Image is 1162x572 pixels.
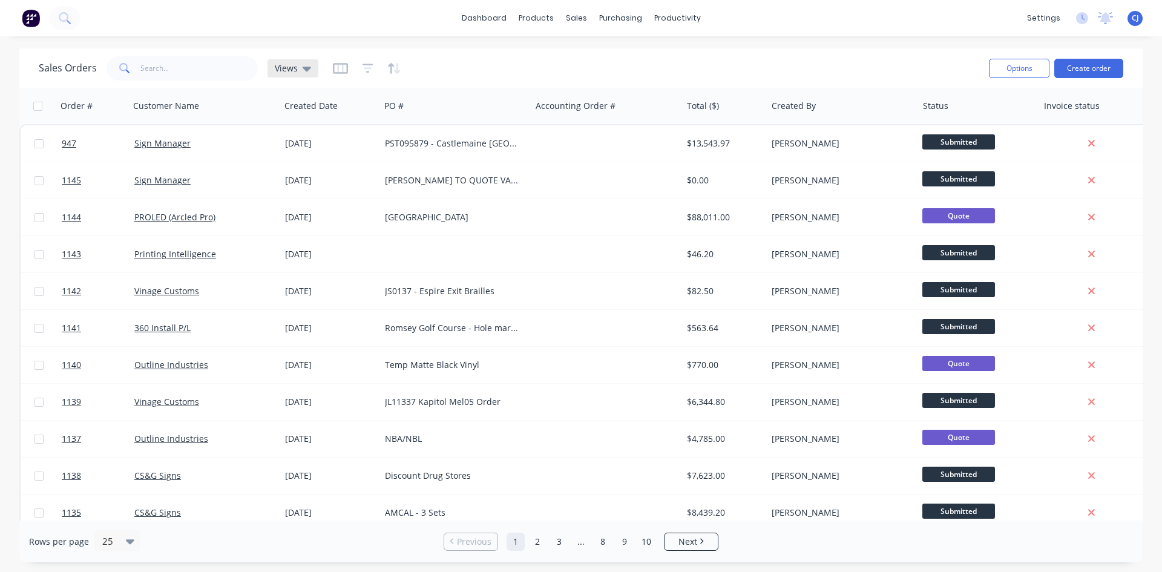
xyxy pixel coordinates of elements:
[648,9,707,27] div: productivity
[134,396,199,407] a: Vinage Customs
[678,536,697,548] span: Next
[62,322,81,334] span: 1141
[62,310,134,346] a: 1141
[134,248,216,260] a: Printing Intelligence
[772,137,906,150] div: [PERSON_NAME]
[385,137,519,150] div: PST095879 - Castlemaine [GEOGRAPHIC_DATA]
[922,393,995,408] span: Submitted
[62,458,134,494] a: 1138
[922,356,995,371] span: Quote
[62,273,134,309] a: 1142
[922,282,995,297] span: Submitted
[772,248,906,260] div: [PERSON_NAME]
[687,359,758,371] div: $770.00
[615,533,634,551] a: Page 9
[923,100,948,112] div: Status
[62,199,134,235] a: 1144
[687,507,758,519] div: $8,439.20
[275,62,298,74] span: Views
[62,285,81,297] span: 1142
[772,285,906,297] div: [PERSON_NAME]
[772,507,906,519] div: [PERSON_NAME]
[665,536,718,548] a: Next page
[133,100,199,112] div: Customer Name
[62,495,134,531] a: 1135
[593,9,648,27] div: purchasing
[29,536,89,548] span: Rows per page
[62,162,134,199] a: 1145
[922,134,995,150] span: Submitted
[772,359,906,371] div: [PERSON_NAME]
[687,100,719,112] div: Total ($)
[134,470,181,481] a: CS&G Signs
[637,533,655,551] a: Page 10
[385,433,519,445] div: NBA/NBL
[134,211,215,223] a: PROLED (Arcled Pro)
[922,208,995,223] span: Quote
[772,470,906,482] div: [PERSON_NAME]
[687,433,758,445] div: $4,785.00
[687,470,758,482] div: $7,623.00
[457,536,491,548] span: Previous
[922,171,995,186] span: Submitted
[285,248,375,260] div: [DATE]
[62,507,81,519] span: 1135
[62,137,76,150] span: 947
[536,100,615,112] div: Accounting Order #
[687,248,758,260] div: $46.20
[134,433,208,444] a: Outline Industries
[385,507,519,519] div: AMCAL - 3 Sets
[62,433,81,445] span: 1137
[285,433,375,445] div: [DATE]
[687,285,758,297] div: $82.50
[989,59,1049,78] button: Options
[39,62,97,74] h1: Sales Orders
[134,322,191,334] a: 360 Install P/L
[687,322,758,334] div: $563.64
[444,536,497,548] a: Previous page
[62,125,134,162] a: 947
[922,245,995,260] span: Submitted
[61,100,93,112] div: Order #
[285,359,375,371] div: [DATE]
[507,533,525,551] a: Page 1 is your current page
[772,322,906,334] div: [PERSON_NAME]
[62,236,134,272] a: 1143
[560,9,593,27] div: sales
[1021,9,1066,27] div: settings
[687,174,758,186] div: $0.00
[62,421,134,457] a: 1137
[285,396,375,408] div: [DATE]
[1044,100,1100,112] div: Invoice status
[385,470,519,482] div: Discount Drug Stores
[385,174,519,186] div: [PERSON_NAME] TO QUOTE VARIATIONS COMPLETED
[385,322,519,334] div: Romsey Golf Course - Hole markers
[513,9,560,27] div: products
[550,533,568,551] a: Page 3
[772,100,816,112] div: Created By
[62,211,81,223] span: 1144
[62,248,81,260] span: 1143
[772,174,906,186] div: [PERSON_NAME]
[385,285,519,297] div: JS0137 - Espire Exit Brailles
[384,100,404,112] div: PO #
[922,430,995,445] span: Quote
[528,533,547,551] a: Page 2
[134,174,191,186] a: Sign Manager
[134,507,181,518] a: CS&G Signs
[62,470,81,482] span: 1138
[922,467,995,482] span: Submitted
[594,533,612,551] a: Page 8
[772,211,906,223] div: [PERSON_NAME]
[285,470,375,482] div: [DATE]
[285,507,375,519] div: [DATE]
[772,396,906,408] div: [PERSON_NAME]
[62,396,81,408] span: 1139
[62,384,134,420] a: 1139
[385,396,519,408] div: JL11337 Kapitol Mel05 Order
[285,322,375,334] div: [DATE]
[456,9,513,27] a: dashboard
[62,347,134,383] a: 1140
[22,9,40,27] img: Factory
[439,533,723,551] ul: Pagination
